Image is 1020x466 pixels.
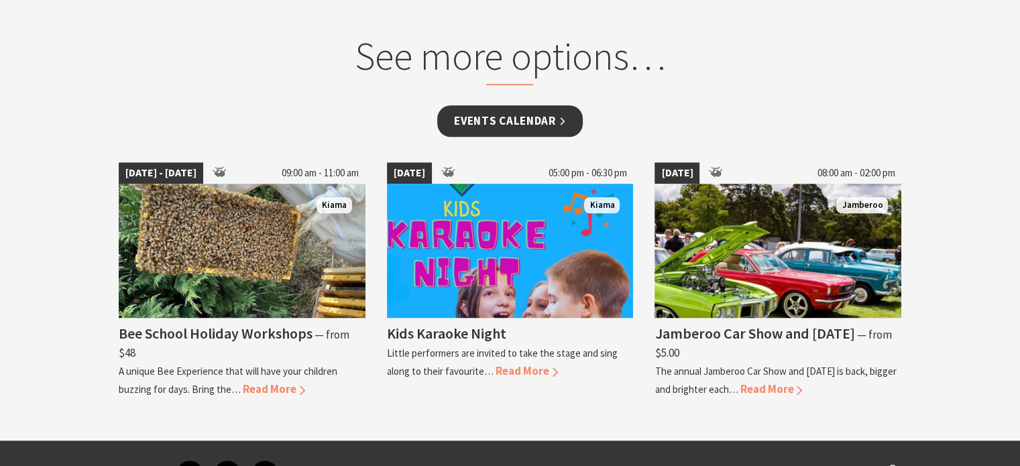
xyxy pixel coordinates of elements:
span: ⁠— from $5.00 [655,327,891,360]
span: Jamberoo [836,197,888,214]
span: Read More [740,382,802,396]
a: [DATE] - [DATE] 09:00 am - 11:00 am Busy bees Kiama Bee School Holiday Workshops ⁠— from $48 A un... [119,162,365,398]
span: [DATE] [387,162,432,184]
h4: Jamberoo Car Show and [DATE] [655,324,854,343]
span: Kiama [584,197,620,214]
span: ⁠— from $48 [119,327,349,360]
a: [DATE] 05:00 pm - 06:30 pm Kiama Kids Karaoke Night Little performers are invited to take the sta... [387,162,634,398]
h2: See more options… [254,33,766,85]
span: [DATE] [655,162,699,184]
a: [DATE] 08:00 am - 02:00 pm Jamberoo Car Show Jamberoo Jamberoo Car Show and [DATE] ⁠— from $5.00 ... [655,162,901,398]
a: Events Calendar [437,105,583,137]
h4: Bee School Holiday Workshops [119,324,313,343]
p: A unique Bee Experience that will have your children buzzing for days. Bring the… [119,365,337,396]
span: Kiama [317,197,352,214]
h4: Kids Karaoke Night [387,324,506,343]
p: Little performers are invited to take the stage and sing along to their favourite… [387,347,618,377]
img: Jamberoo Car Show [655,184,901,318]
span: Read More [496,363,558,378]
span: 05:00 pm - 06:30 pm [541,162,633,184]
img: Busy bees [119,184,365,318]
span: [DATE] - [DATE] [119,162,203,184]
span: 08:00 am - 02:00 pm [810,162,901,184]
p: The annual Jamberoo Car Show and [DATE] is back, bigger and brighter each… [655,365,896,396]
span: 09:00 am - 11:00 am [275,162,365,184]
span: Read More [243,382,305,396]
